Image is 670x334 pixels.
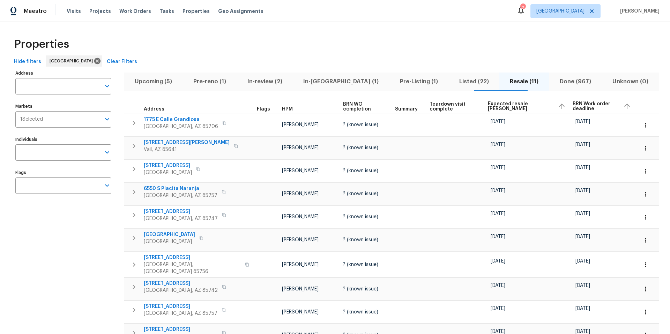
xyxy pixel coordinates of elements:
span: ? (known issue) [343,168,378,173]
span: [DATE] [575,165,590,170]
span: [DATE] [575,188,590,193]
span: ? (known issue) [343,237,378,242]
button: Hide filters [11,55,44,68]
span: Visits [67,8,81,15]
span: Maestro [24,8,47,15]
span: [GEOGRAPHIC_DATA], AZ 85742 [144,287,218,294]
span: [DATE] [575,119,590,124]
span: [STREET_ADDRESS] [144,254,241,261]
span: BRN WO completion [343,102,384,112]
span: Properties [183,8,210,15]
span: [STREET_ADDRESS][PERSON_NAME] [144,139,230,146]
button: Open [102,114,112,124]
span: [STREET_ADDRESS] [144,208,218,215]
span: [DATE] [491,188,505,193]
label: Individuals [15,137,111,142]
button: Open [102,147,112,157]
span: [GEOGRAPHIC_DATA] [144,238,195,245]
span: [DATE] [491,306,505,311]
span: [PERSON_NAME] [282,122,319,127]
span: [PERSON_NAME] [282,214,319,219]
span: [GEOGRAPHIC_DATA] [144,169,192,176]
span: Summary [395,107,418,112]
span: Pre-reno (1) [187,77,233,86]
span: [DATE] [491,283,505,288]
span: BRN Work order deadline [573,101,618,111]
span: [DATE] [491,119,505,124]
span: [GEOGRAPHIC_DATA] [50,58,96,64]
span: [GEOGRAPHIC_DATA], [GEOGRAPHIC_DATA] 85756 [144,261,241,275]
span: Listed (22) [453,77,495,86]
span: Upcoming (5) [128,77,179,86]
div: 2 [520,4,525,11]
span: 1 Selected [20,116,43,122]
span: [GEOGRAPHIC_DATA], AZ 85757 [144,310,217,317]
span: ? (known issue) [343,287,378,291]
span: [DATE] [491,142,505,147]
span: 1775 E Calle Grandiosa [144,116,218,123]
span: [PERSON_NAME] [282,262,319,267]
span: [GEOGRAPHIC_DATA], AZ 85757 [144,192,217,199]
span: Resale (11) [504,77,545,86]
span: Work Orders [119,8,151,15]
button: Clear Filters [104,55,140,68]
span: [GEOGRAPHIC_DATA] [536,8,585,15]
span: Geo Assignments [218,8,263,15]
span: Pre-Listing (1) [394,77,445,86]
div: [GEOGRAPHIC_DATA] [46,55,102,67]
span: Teardown visit complete [430,102,476,112]
span: Done (967) [553,77,598,86]
span: [DATE] [575,142,590,147]
span: [DATE] [491,329,505,334]
span: ? (known issue) [343,122,378,127]
span: ? (known issue) [343,191,378,196]
span: Clear Filters [107,58,137,66]
span: HPM [282,107,293,112]
span: [PERSON_NAME] [282,237,319,242]
span: [GEOGRAPHIC_DATA], AZ 85747 [144,215,218,222]
span: Tasks [159,9,174,14]
span: Vail, AZ 85641 [144,146,230,153]
span: ? (known issue) [343,214,378,219]
span: ? (known issue) [343,145,378,150]
span: [DATE] [575,306,590,311]
span: [STREET_ADDRESS] [144,162,192,169]
span: [PERSON_NAME] [282,287,319,291]
span: [DATE] [491,259,505,264]
span: [DATE] [575,329,590,334]
span: Unknown (0) [606,77,655,86]
span: [PERSON_NAME] [282,168,319,173]
label: Address [15,71,111,75]
span: [DATE] [575,283,590,288]
label: Markets [15,104,111,108]
span: ? (known issue) [343,262,378,267]
span: Expected resale [PERSON_NAME] [488,101,552,111]
span: [GEOGRAPHIC_DATA] [144,231,195,238]
span: [STREET_ADDRESS] [144,303,217,310]
span: 6550 S Placita Naranja [144,185,217,192]
span: ? (known issue) [343,310,378,314]
span: [PERSON_NAME] [282,310,319,314]
span: In-[GEOGRAPHIC_DATA] (1) [297,77,385,86]
span: [PERSON_NAME] [282,145,319,150]
span: [DATE] [575,259,590,264]
span: Properties [14,41,69,48]
span: [DATE] [575,211,590,216]
span: [STREET_ADDRESS] [144,326,218,333]
span: Hide filters [14,58,41,66]
span: Projects [89,8,111,15]
span: Address [144,107,164,112]
span: [DATE] [491,211,505,216]
button: Open [102,81,112,91]
span: [DATE] [575,234,590,239]
span: [PERSON_NAME] [617,8,660,15]
span: [DATE] [491,234,505,239]
span: In-review (2) [241,77,289,86]
label: Flags [15,170,111,175]
button: Open [102,181,112,190]
span: [PERSON_NAME] [282,191,319,196]
span: Flags [257,107,270,112]
span: [DATE] [491,165,505,170]
span: [STREET_ADDRESS] [144,280,218,287]
span: [GEOGRAPHIC_DATA], AZ 85706 [144,123,218,130]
